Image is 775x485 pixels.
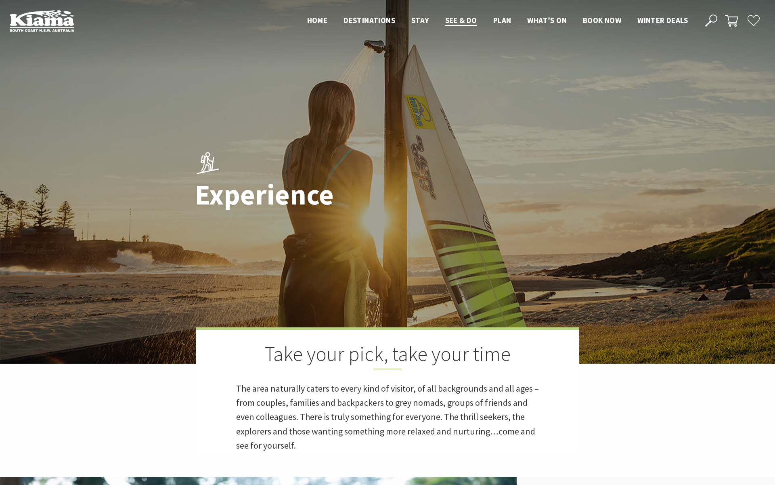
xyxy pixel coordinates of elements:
span: What’s On [527,15,567,25]
h1: Experience [195,179,423,211]
span: Stay [411,15,429,25]
img: Kiama Logo [10,10,74,32]
span: Plan [493,15,511,25]
span: Winter Deals [637,15,688,25]
nav: Main Menu [299,14,696,27]
p: The area naturally caters to every kind of visitor, of all backgrounds and all ages – from couple... [236,382,539,453]
span: Destinations [344,15,395,25]
span: Home [307,15,328,25]
h2: Take your pick, take your time [236,342,539,369]
span: See & Do [445,15,477,25]
span: Book now [583,15,621,25]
